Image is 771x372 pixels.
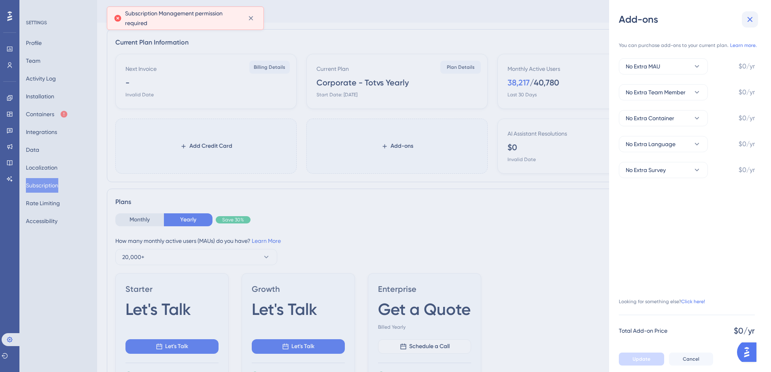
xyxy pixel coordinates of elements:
[739,62,755,71] span: $0/yr
[626,139,675,149] span: No Extra Language
[737,340,761,364] iframe: UserGuiding AI Assistant Launcher
[683,356,699,362] span: Cancel
[619,298,681,305] span: Looking for something else?
[619,42,729,49] span: You can purchase add-ons to your current plan.
[619,110,708,126] button: No Extra Container
[730,42,757,49] a: Learn more.
[739,113,755,123] span: $0/yr
[669,353,713,366] button: Cancel
[619,13,761,26] div: Add-ons
[626,62,660,71] span: No Extra MAU
[739,87,755,97] span: $0/yr
[619,162,708,178] button: No Extra Survey
[619,353,664,366] button: Update
[619,326,667,336] span: Total Add-on Price
[626,87,686,97] span: No Extra Team Member
[619,58,708,74] button: No Extra MAU
[125,9,241,28] span: Subscription Management permission required
[739,165,755,175] span: $0/yr
[739,139,755,149] span: $0/yr
[619,84,708,100] button: No Extra Team Member
[626,165,666,175] span: No Extra Survey
[633,356,650,362] span: Update
[734,325,755,336] span: $0/yr
[619,136,708,152] button: No Extra Language
[626,113,674,123] span: No Extra Container
[681,298,705,305] a: Click here!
